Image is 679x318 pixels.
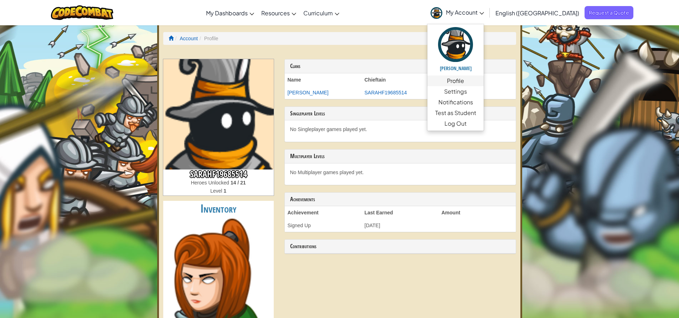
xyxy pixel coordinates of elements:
[427,75,484,86] a: Profile
[446,9,484,16] span: My Account
[202,3,258,22] a: My Dashboards
[434,66,477,71] h5: [PERSON_NAME]
[285,219,362,232] td: Signed Up
[438,27,473,62] img: avatar
[365,90,407,95] a: SARAHF19685514
[495,9,579,17] span: English ([GEOGRAPHIC_DATA])
[303,9,333,17] span: Curriculum
[210,188,223,194] span: Level
[258,3,300,22] a: Resources
[427,118,484,129] a: Log Out
[290,153,510,160] h3: Multiplayer Levels
[362,219,439,232] td: [DATE]
[439,206,516,219] th: Amount
[362,73,439,86] th: Chieftain
[290,63,510,69] h3: Clans
[51,5,113,20] img: CodeCombat logo
[191,180,230,186] span: Heroes Unlocked
[231,180,246,186] strong: 14 / 21
[261,9,290,17] span: Resources
[492,3,583,22] a: English ([GEOGRAPHIC_DATA])
[163,201,274,217] h2: Inventory
[438,98,473,106] span: Notifications
[585,6,633,19] a: Request a Quote
[223,188,226,194] strong: 1
[427,1,488,24] a: My Account
[362,206,439,219] th: Last Earned
[290,110,510,117] h3: Singleplayer Levels
[300,3,343,22] a: Curriculum
[290,169,510,176] p: No Multiplayer games played yet.
[206,9,248,17] span: My Dashboards
[180,36,198,41] a: Account
[285,206,362,219] th: Achievement
[288,90,329,95] a: [PERSON_NAME]
[285,73,362,86] th: Name
[427,97,484,108] a: Notifications
[427,108,484,118] a: Test as Student
[290,243,510,250] h3: Contributions
[198,35,218,42] li: Profile
[290,126,510,133] p: No Singleplayer games played yet.
[290,196,510,203] h3: Achievements
[163,170,274,179] h3: SARAHF19685514
[431,7,442,19] img: avatar
[427,26,484,75] a: [PERSON_NAME]
[427,86,484,97] a: Settings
